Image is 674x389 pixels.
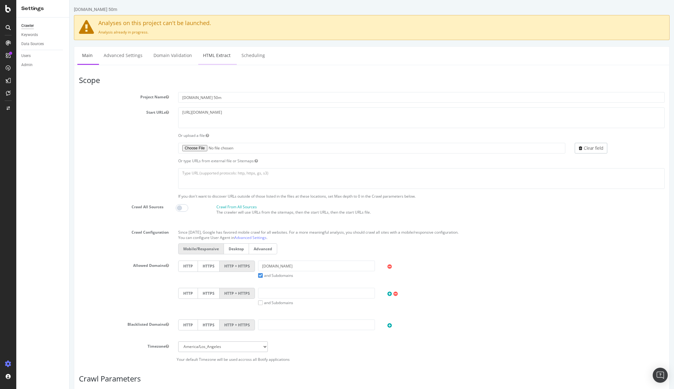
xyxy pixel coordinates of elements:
[29,47,78,64] a: Advanced Settings
[179,243,208,254] label: Advanced
[21,41,65,47] a: Data Sources
[104,133,600,138] div: Or upload a file:
[5,341,104,349] label: Timezone
[5,107,104,115] label: Start URLs
[21,53,65,59] a: Users
[9,76,595,84] h3: Scope
[96,110,99,115] button: Start URLs
[147,210,603,215] p: The crawler will use URLs from the sitemaps, then the start URLs, then the start URLs file.
[167,47,200,64] a: Scheduling
[79,47,127,64] a: Domain Validation
[9,375,595,383] h3: Crawl Parameters
[505,143,538,153] a: Clear field
[9,20,595,26] h4: Analyses on this project can't be launched.
[128,288,150,299] label: HTTPS
[21,62,33,68] div: Admin
[109,194,595,199] p: If you don't want to discover URLs outside of those listed in the files at these locations, set M...
[128,319,150,330] label: HTTPS
[150,288,185,299] label: HTTP + HTTPS
[21,32,65,38] a: Keywords
[653,368,668,383] div: Open Intercom Messenger
[129,47,166,64] a: HTML Extract
[5,227,104,235] label: Crawl Configuration
[189,300,224,305] label: and Subdomains
[8,47,28,64] a: Main
[109,288,128,299] label: HTTP
[21,5,64,12] div: Settings
[21,23,65,29] a: Crawler
[96,94,99,100] button: Project Name
[21,53,31,59] div: Users
[109,235,595,240] p: You can configure User Agent in .
[21,62,65,68] a: Admin
[9,29,595,35] p: Analysis already in progress.
[5,319,104,327] label: Blacklisted Domains
[21,41,44,47] div: Data Sources
[154,243,179,254] label: Desktop
[4,6,48,13] div: [DOMAIN_NAME] 50m
[165,235,197,240] a: Advanced Settings
[21,32,38,38] div: Keywords
[109,261,128,272] label: HTTP
[109,107,595,128] textarea: [URL][DOMAIN_NAME]
[9,357,595,362] p: Your default Timezone will be used accross all Botify applications
[5,92,104,100] label: Project Name
[96,263,99,268] button: Allowed Domains
[147,204,187,210] label: Crawl From All Sources
[96,322,99,327] button: Blacklisted Domains
[109,227,595,235] p: Since [DATE], Google has favored mobile crawl for all websites. For a more meaningful analysis, y...
[5,261,104,268] label: Allowed Domains
[150,319,185,330] label: HTTP + HTTPS
[109,243,154,254] label: Mobile/Responsive
[128,261,150,272] label: HTTPS
[189,273,224,278] label: and Subdomains
[96,344,99,349] button: Timezone
[21,23,34,29] div: Crawler
[104,158,600,163] div: Or type URLs from external file or Sitemaps:
[109,319,128,330] label: HTTP
[150,261,185,272] label: HTTP + HTTPS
